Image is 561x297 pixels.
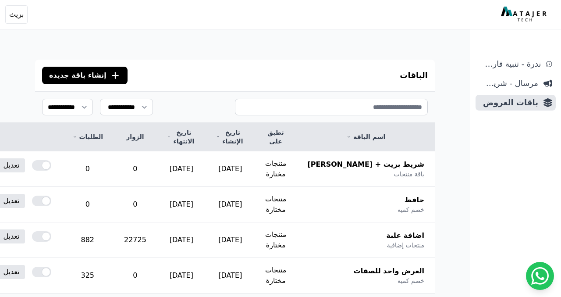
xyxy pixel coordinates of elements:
img: MatajerTech Logo [501,7,549,22]
td: [DATE] [206,151,255,187]
td: 0 [62,151,114,187]
td: [DATE] [206,222,255,258]
td: [DATE] [157,187,206,222]
a: تاريخ الانتهاء [167,128,195,146]
span: بريث [9,9,24,20]
td: [DATE] [206,258,255,293]
td: منتجات مختارة [255,222,297,258]
span: خصم كمية [398,205,424,214]
span: خصم كمية [398,276,424,285]
button: إنشاء باقة جديدة [42,67,128,84]
a: الطلبات [72,132,103,141]
th: تطبق على [255,123,297,151]
span: إنشاء باقة جديدة [49,70,107,81]
td: [DATE] [157,222,206,258]
span: منتجات إضافية [387,241,424,250]
td: 325 [62,258,114,293]
td: منتجات مختارة [255,258,297,293]
span: ندرة - تنبية قارب علي النفاذ [479,58,541,70]
span: باقة منتجات [394,170,424,179]
span: حافظ [405,195,424,205]
td: 0 [114,187,157,222]
td: منتجات مختارة [255,187,297,222]
td: 882 [62,222,114,258]
button: بريث [5,5,28,24]
td: [DATE] [157,151,206,187]
th: الزوار [114,123,157,151]
span: اضافة علبة [387,230,424,241]
span: باقات العروض [479,97,538,109]
td: [DATE] [206,187,255,222]
h3: الباقات [400,69,428,82]
span: مرسال - شريط دعاية [479,77,538,89]
span: العرض واحد للصقات [354,266,424,276]
span: شريط بريث + [PERSON_NAME] [307,159,424,170]
td: 0 [114,151,157,187]
td: منتجات مختارة [255,151,297,187]
td: 0 [62,187,114,222]
td: 22725 [114,222,157,258]
td: [DATE] [157,258,206,293]
a: تاريخ الإنشاء [217,128,244,146]
a: اسم الباقة [307,132,424,141]
td: 0 [114,258,157,293]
